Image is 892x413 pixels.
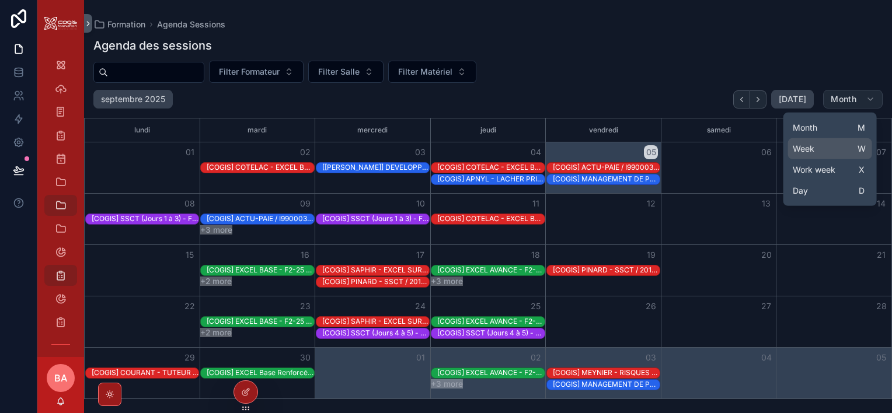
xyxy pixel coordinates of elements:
[437,328,544,338] div: [COGIS] SSCT (Jours 4 à 5) - F3-25 / I200137 - Jour 5
[413,299,427,313] button: 24
[398,66,452,78] span: Filter Matériel
[44,17,77,30] img: App logo
[200,276,232,286] button: +2 more
[793,185,808,197] span: Day
[318,66,360,78] span: Filter Salle
[207,214,313,223] div: [COGIS] ACTU-PAIE / I990003 - ARBENT - [DATE] - MATIN
[788,159,872,180] button: Work weekX
[92,368,198,377] div: [COGIS] COURANT - TUTEUR - Groupe 1 | Phase 1 (Conception) / 201460
[437,265,544,275] div: [COGIS] EXCEL AVANCE - F2-25 / I200143-0
[298,145,312,159] button: 02
[298,351,312,365] button: 30
[437,174,544,184] div: [COGIS] APNYL - LACHER PRISE / 201384 - Jour 1/2
[553,174,660,184] div: [COGIS] MANAGEMENT DE PROXIMITE (blocs 1 et 2) / I200141 - Jour 3
[778,118,890,142] div: dimanche
[308,61,384,83] button: Select Button
[437,317,544,326] div: [COGIS] EXCEL AVANCE - F2-25 / I200143-0
[388,61,476,83] button: Select Button
[793,143,814,155] span: Week
[793,122,817,134] span: Month
[207,265,313,275] div: [COGIS] EXCEL BASE - F2-25 / I200140 - Jour 1/4
[663,118,775,142] div: samedi
[644,145,658,159] button: 05
[831,94,856,104] span: Month
[107,19,145,30] span: Formation
[437,163,544,172] div: [COGIS] COTELAC - EXCEL BASE / 201520 - Jour 2/4
[413,145,427,159] button: 03
[298,197,312,211] button: 09
[207,163,313,172] div: [COGIS] COTELAC - EXCEL BASE / 201520 - Jour 1/4
[759,197,773,211] button: 13
[437,162,544,173] div: [COGIS] COTELAC - EXCEL BASE / 201520 - Jour 2/4
[92,367,198,378] div: [COGIS] COURANT - TUTEUR - Groupe 1 | Phase 1 (Conception) / 201460
[84,118,892,399] div: Month View
[322,316,429,327] div: [COGIS] SAPHIR - EXCEL SUR MESURE / 201525 - Jour 4/4
[322,265,429,275] div: [COGIS] SAPHIR - EXCEL SUR MESURE / 201525 - Jour 1/4
[874,197,888,211] button: 14
[317,118,428,142] div: mercredi
[644,351,658,365] button: 03
[759,248,773,262] button: 20
[857,165,866,174] span: X
[644,248,658,262] button: 19
[874,248,888,262] button: 21
[553,265,660,275] div: [COGIS] PINARD - SSCT / 201439 - Jour 3
[93,19,145,30] a: Formation
[437,367,544,378] div: [COGIS] EXCEL AVANCE - F2-25 / I200143-0
[437,368,544,377] div: [COGIS] EXCEL AVANCE - F2-25 / I200143-0
[750,90,766,108] button: Next
[529,299,543,313] button: 25
[202,118,313,142] div: mardi
[788,180,872,201] button: DayD
[322,214,429,223] div: [COGIS] SSCT (Jours 1 à 3) - F3-25 / I200137 - Jour 3
[86,118,198,142] div: lundi
[874,299,888,313] button: 28
[788,117,872,138] button: MonthM
[823,90,883,108] button: Month
[183,248,197,262] button: 15
[529,248,543,262] button: 18
[433,118,544,142] div: jeudi
[54,371,67,385] span: BA
[413,351,427,365] button: 01
[857,144,866,153] span: W
[857,123,866,132] span: M
[553,163,660,172] div: [COGIS] ACTU-PAIE / I990003 - BOURG - [DATE]
[298,248,312,262] button: 16
[553,368,660,377] div: [COGIS] MEYNIER - RISQUES CHIMIQUES / 201468-0
[413,248,427,262] button: 17
[322,328,429,338] div: [COGIS] SSCT (Jours 4 à 5) - F3-25 / I200137 - Jour 4
[529,145,543,159] button: 04
[322,265,429,275] div: [COGIS] SAPHIR - EXCEL SUR MESURE / 201525 - Jour 1/4
[157,19,225,30] a: Agenda Sessions
[92,214,198,223] div: [COGIS] SSCT (Jours 1 à 3) - F3-25 / I200137 - Jour 1
[219,66,280,78] span: Filter Formateur
[874,145,888,159] button: 07
[322,163,429,172] div: [[PERSON_NAME]] DEVELOPPER SON LEADERSHIP MANAGERIAL (bloc 3) / I200126 - Jour 7
[553,174,660,184] div: [COGIS] MANAGEMENT DE PROXIMITE (blocs 1 et 2) / I200141 - Jour 3
[207,162,313,173] div: [COGIS] COTELAC - EXCEL BASE / 201520 - Jour 1/4
[298,299,312,313] button: 23
[413,197,427,211] button: 10
[183,197,197,211] button: 08
[101,93,165,105] h2: septembre 2025
[322,328,429,338] div: [COGIS] SSCT (Jours 4 à 5) - F3-25 / I200137 - Jour 4
[207,367,313,378] div: [COGIS] EXCEL Base Renforcée / I200144 - Jour 3/6
[788,138,872,159] button: WeekW
[529,351,543,365] button: 02
[759,351,773,365] button: 04
[437,214,544,223] div: [COGIS] COTELAC - EXCEL BASE / 201520 - Jour 4/4
[183,145,197,159] button: 01
[437,316,544,327] div: [COGIS] EXCEL AVANCE - F2-25 / I200143-0
[431,379,463,388] button: +3 more
[793,164,835,176] span: Work week
[529,197,543,211] button: 11
[437,174,544,184] div: [COGIS] APNYL - LACHER PRISE / 201384 - Jour 1/2
[322,277,429,286] div: [COGIS] PINARD - SSCT / 201439 - Jour 1
[209,61,304,83] button: Select Button
[759,299,773,313] button: 27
